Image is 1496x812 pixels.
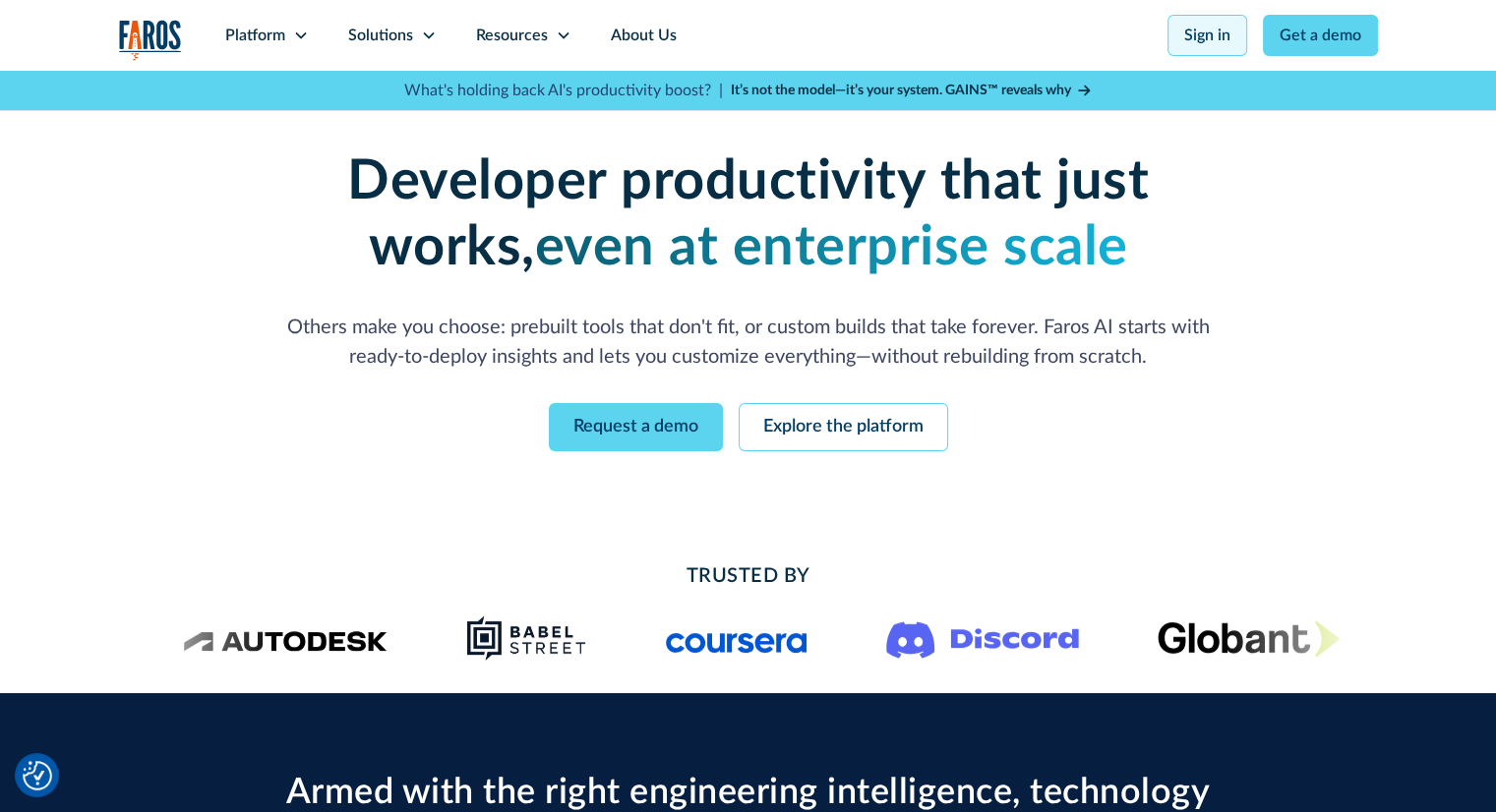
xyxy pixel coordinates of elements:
[276,313,1221,372] p: Others make you choose: prebuilt tools that don't fit, or custom builds that take forever. Faros ...
[225,24,285,47] div: Platform
[466,614,587,662] img: Babel Street logo png
[276,561,1221,591] h2: Trusted By
[731,81,1093,101] a: It’s not the model—it’s your system. GAINS™ reveals why
[1158,620,1340,657] img: Globant's logo
[739,403,948,451] a: Explore the platform
[1167,15,1247,56] a: Sign in
[119,20,182,60] img: Logo of the analytics and reporting company Faros.
[476,24,548,47] div: Resources
[119,20,182,60] a: home
[404,79,723,102] p: What's holding back AI's productivity boost? |
[535,220,1128,275] strong: even at enterprise scale
[348,24,413,47] div: Solutions
[347,154,1149,275] strong: Developer productivity that just works,
[731,84,1071,97] strong: It’s not the model—it’s your system. GAINS™ reveals why
[183,625,388,652] img: Logo of the design software company Autodesk.
[23,761,52,790] button: Cookie Settings
[666,622,808,654] img: Logo of the online learning platform Coursera.
[886,617,1079,659] img: Logo of the communication platform Discord.
[23,761,52,790] img: Revisit consent button
[549,403,723,451] a: Request a demo
[1263,15,1378,56] a: Get a demo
